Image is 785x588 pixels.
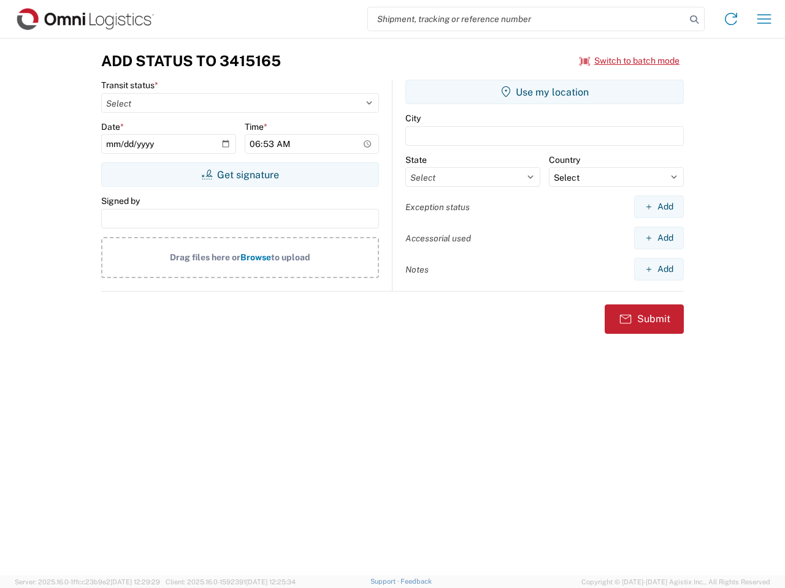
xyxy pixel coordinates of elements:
[405,233,471,244] label: Accessorial used
[400,578,432,585] a: Feedback
[110,578,160,586] span: [DATE] 12:29:29
[101,80,158,91] label: Transit status
[634,195,684,218] button: Add
[405,80,684,104] button: Use my location
[634,227,684,249] button: Add
[166,578,296,586] span: Client: 2025.16.0-1592391
[370,578,401,585] a: Support
[101,162,379,187] button: Get signature
[405,154,427,165] label: State
[605,304,684,334] button: Submit
[581,576,770,587] span: Copyright © [DATE]-[DATE] Agistix Inc., All Rights Reserved
[271,252,310,262] span: to upload
[245,121,267,132] label: Time
[368,7,686,31] input: Shipment, tracking or reference number
[580,51,680,71] button: Switch to batch mode
[405,202,470,213] label: Exception status
[101,121,124,132] label: Date
[101,195,140,206] label: Signed by
[405,113,421,124] label: City
[405,264,429,275] label: Notes
[101,52,281,70] h3: Add Status to 3415165
[15,578,160,586] span: Server: 2025.16.0-1ffcc23b9e2
[549,154,580,165] label: Country
[240,252,271,262] span: Browse
[246,578,296,586] span: [DATE] 12:25:34
[170,252,240,262] span: Drag files here or
[634,258,684,281] button: Add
